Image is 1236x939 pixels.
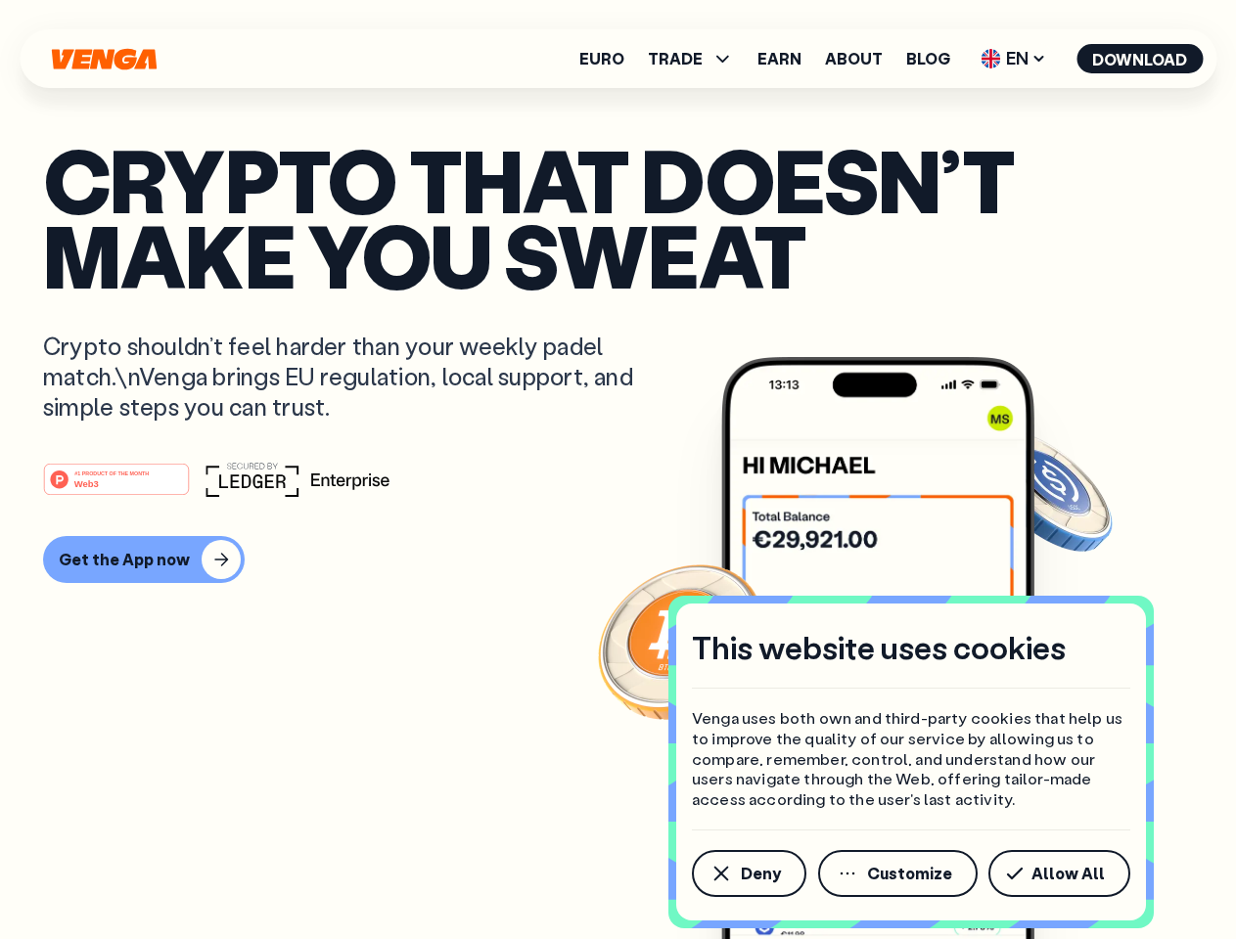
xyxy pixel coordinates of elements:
p: Venga uses both own and third-party cookies that help us to improve the quality of our service by... [692,708,1130,810]
button: Download [1076,44,1203,73]
a: Earn [757,51,801,67]
a: Get the App now [43,536,1193,583]
a: About [825,51,883,67]
tspan: Web3 [74,477,99,488]
div: Get the App now [59,550,190,569]
span: TRADE [648,47,734,70]
img: flag-uk [981,49,1000,68]
tspan: #1 PRODUCT OF THE MONTH [74,469,149,475]
img: Bitcoin [594,553,770,729]
img: USDC coin [976,421,1117,561]
button: Allow All [988,850,1130,897]
span: Customize [867,866,952,881]
span: Allow All [1031,866,1105,881]
svg: Home [49,48,159,70]
p: Crypto shouldn’t feel harder than your weekly padel match.\nVenga brings EU regulation, local sup... [43,331,662,423]
a: Blog [906,51,950,67]
h4: This website uses cookies [692,627,1066,668]
span: EN [974,43,1053,74]
p: Crypto that doesn’t make you sweat [43,142,1193,291]
a: Euro [579,51,624,67]
button: Customize [818,850,978,897]
span: Deny [741,866,781,881]
span: TRADE [648,51,703,67]
button: Deny [692,850,806,897]
a: #1 PRODUCT OF THE MONTHWeb3 [43,474,190,500]
button: Get the App now [43,536,245,583]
